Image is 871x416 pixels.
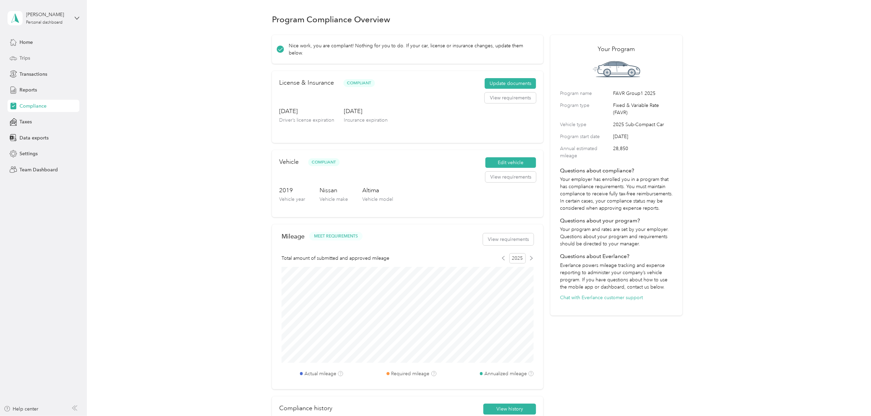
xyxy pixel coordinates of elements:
[344,117,388,124] p: Insurance expiration
[19,102,47,110] span: Compliance
[613,133,673,140] span: [DATE]
[485,157,536,168] button: Edit vehicle
[289,42,534,57] p: Nice work, you are compliant! Nothing for you to do. If your car, license or insurance changes, u...
[304,370,336,377] label: Actual mileage
[272,16,390,23] h1: Program Compliance Overview
[19,71,47,78] span: Transactions
[560,294,643,301] button: Chat with Everlance customer support
[19,54,30,62] span: Trips
[282,255,389,262] span: Total amount of submitted and approved mileage
[320,186,348,195] h3: Nissan
[279,107,334,115] h3: [DATE]
[4,405,39,413] button: Help center
[560,176,673,212] p: Your employer has enrolled you in a program that has compliance requirements. You must maintain c...
[485,172,536,183] button: View requirements
[560,226,673,247] p: Your program and rates are set by your employer. Questions about your program and requirements sh...
[613,102,673,116] span: Fixed & Variable Rate (FAVR)
[560,121,611,128] label: Vehicle type
[560,90,611,97] label: Program name
[613,90,673,97] span: FAVR Group1 2025
[560,252,673,260] h4: Questions about Everlance?
[279,78,334,87] h2: License & Insurance
[26,11,69,18] div: [PERSON_NAME]
[391,370,430,377] label: Required mileage
[19,166,58,173] span: Team Dashboard
[483,233,534,245] button: View requirements
[560,217,673,225] h4: Questions about your program?
[560,167,673,175] h4: Questions about compliance?
[279,196,305,203] p: Vehicle year
[343,79,375,87] span: Compliant
[484,370,527,377] label: Annualized mileage
[613,145,673,159] span: 28,850
[833,378,871,416] iframe: Everlance-gr Chat Button Frame
[19,134,49,142] span: Data exports
[279,117,334,124] p: Driver’s license expiration
[320,196,348,203] p: Vehicle make
[19,118,32,125] span: Taxes
[560,262,673,291] p: Everlance powers mileage tracking and expense reporting to administer your company’s vehicle prog...
[613,121,673,128] span: 2025 Sub-Compact Car
[344,107,388,115] h3: [DATE]
[19,39,33,46] span: Home
[509,253,526,264] span: 2025
[362,196,393,203] p: Vehicle model
[560,45,673,54] h2: Your Program
[560,133,611,140] label: Program start date
[279,157,299,167] h2: Vehicle
[314,233,358,240] span: MEET REQUIREMENTS
[560,145,611,159] label: Annual estimated mileage
[26,21,63,25] div: Personal dashboard
[485,78,536,89] button: Update documents
[19,86,37,94] span: Reports
[309,232,363,241] button: MEET REQUIREMENTS
[282,233,304,240] h2: Mileage
[279,186,305,195] h3: 2019
[308,158,340,166] span: Compliant
[483,404,536,415] button: View history
[279,404,332,413] h2: Compliance history
[362,186,393,195] h3: Altima
[485,93,536,103] button: View requirements
[19,150,38,157] span: Settings
[560,102,611,116] label: Program type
